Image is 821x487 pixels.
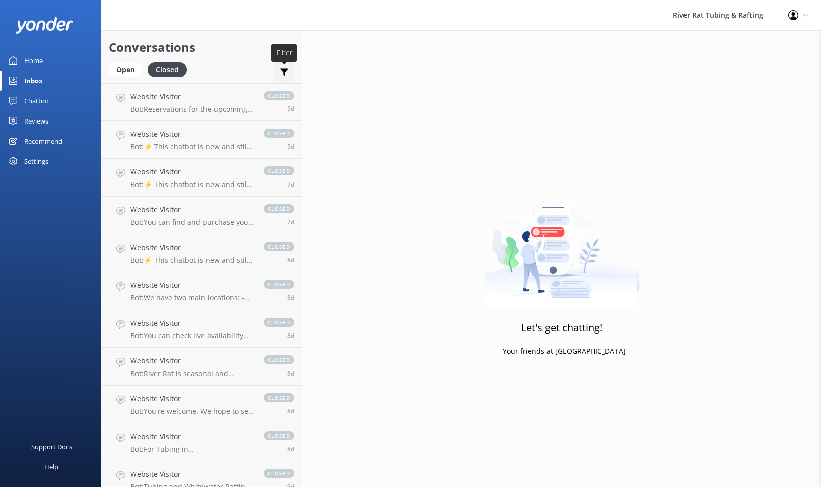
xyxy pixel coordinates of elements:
[130,393,254,404] h4: Website Visitor
[130,204,254,215] h4: Website Visitor
[498,346,626,357] p: - Your friends at [GEOGRAPHIC_DATA]
[130,331,254,340] p: Bot: You can check live availability and book your tubing, rafting, packages, or gift certificate...
[101,83,302,121] a: Website VisitorBot:Reservations for the upcoming season open every year on the first week of Janu...
[264,280,294,289] span: closed
[15,17,73,34] img: yonder-white-logo.png
[148,62,187,77] div: Closed
[130,369,254,378] p: Bot: River Rat is seasonal and currently closed for 2025.
[130,280,254,291] h4: Website Visitor
[264,129,294,138] span: closed
[130,445,254,454] p: Bot: For Tubing in [GEOGRAPHIC_DATA], the last tubing day of the season is [DATE], and they open ...
[287,218,294,226] span: Oct 01 2025 11:35am (UTC -05:00) America/Cancun
[130,293,254,302] p: Bot: We have two main locations: - **Whitewater Rafting**: River Rat Whitewater Rafting Outpost i...
[101,234,302,272] a: Website VisitorBot:⚡ This chatbot is new and still learning. You're welcome to ask a new question...
[287,142,294,151] span: Oct 03 2025 11:43am (UTC -05:00) America/Cancun
[264,91,294,100] span: closed
[287,293,294,302] span: Sep 30 2025 01:11pm (UTC -05:00) America/Cancun
[130,355,254,367] h4: Website Visitor
[130,166,254,177] h4: Website Visitor
[264,469,294,478] span: closed
[264,242,294,251] span: closed
[130,469,254,480] h4: Website Visitor
[109,64,148,75] a: Open
[264,318,294,327] span: closed
[24,131,62,151] div: Recommend
[101,121,302,159] a: Website VisitorBot:⚡ This chatbot is new and still learning. You're welcome to ask a new question...
[264,355,294,364] span: closed
[130,105,254,114] p: Bot: Reservations for the upcoming season open every year on the first week of January.
[130,242,254,253] h4: Website Visitor
[264,166,294,175] span: closed
[264,431,294,440] span: closed
[130,180,254,189] p: Bot: ⚡ This chatbot is new and still learning. You're welcome to ask a new question and our autom...
[24,91,49,111] div: Chatbot
[24,71,43,91] div: Inbox
[101,310,302,348] a: Website VisitorBot:You can check live availability and book your tubing, rafting, packages, or gi...
[130,318,254,329] h4: Website Visitor
[24,111,48,131] div: Reviews
[101,386,302,423] a: Website VisitorBot:You're welcome. We hope to see you at River Rat Rubing & Rafting soon!closed8d
[484,180,640,307] img: artwork of a man stealing a conversation from at giant smartphone
[287,445,294,453] span: Sep 29 2025 06:45pm (UTC -05:00) America/Cancun
[264,393,294,402] span: closed
[109,62,143,77] div: Open
[101,159,302,197] a: Website VisitorBot:⚡ This chatbot is new and still learning. You're welcome to ask a new question...
[109,38,294,57] h2: Conversations
[287,369,294,378] span: Sep 30 2025 10:30am (UTC -05:00) America/Cancun
[130,129,254,140] h4: Website Visitor
[101,348,302,386] a: Website VisitorBot:River Rat is seasonal and currently closed for 2025.closed8d
[24,151,48,171] div: Settings
[101,423,302,461] a: Website VisitorBot:For Tubing in [GEOGRAPHIC_DATA], the last tubing day of the season is [DATE], ...
[521,320,602,336] h3: Let's get chatting!
[101,197,302,234] a: Website VisitorBot:You can find and purchase your Whitewater Rafting photos and videos at [URL][D...
[101,272,302,310] a: Website VisitorBot:We have two main locations: - **Whitewater Rafting**: River Rat Whitewater Raf...
[287,331,294,340] span: Sep 30 2025 10:34am (UTC -05:00) America/Cancun
[287,180,294,189] span: Oct 01 2025 05:51pm (UTC -05:00) America/Cancun
[148,64,192,75] a: Closed
[130,218,254,227] p: Bot: You can find and purchase your Whitewater Rafting photos and videos at [URL][DOMAIN_NAME][DO...
[44,457,58,477] div: Help
[264,204,294,213] span: closed
[130,407,254,416] p: Bot: You're welcome. We hope to see you at River Rat Rubing & Rafting soon!
[24,50,43,71] div: Home
[130,431,254,442] h4: Website Visitor
[31,437,72,457] div: Support Docs
[130,91,254,102] h4: Website Visitor
[287,104,294,113] span: Oct 03 2025 12:19pm (UTC -05:00) America/Cancun
[130,256,254,265] p: Bot: ⚡ This chatbot is new and still learning. You're welcome to ask a new question and our autom...
[287,256,294,264] span: Sep 30 2025 01:50pm (UTC -05:00) America/Cancun
[287,407,294,415] span: Sep 30 2025 10:05am (UTC -05:00) America/Cancun
[130,142,254,151] p: Bot: ⚡ This chatbot is new and still learning. You're welcome to ask a new question and our autom...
